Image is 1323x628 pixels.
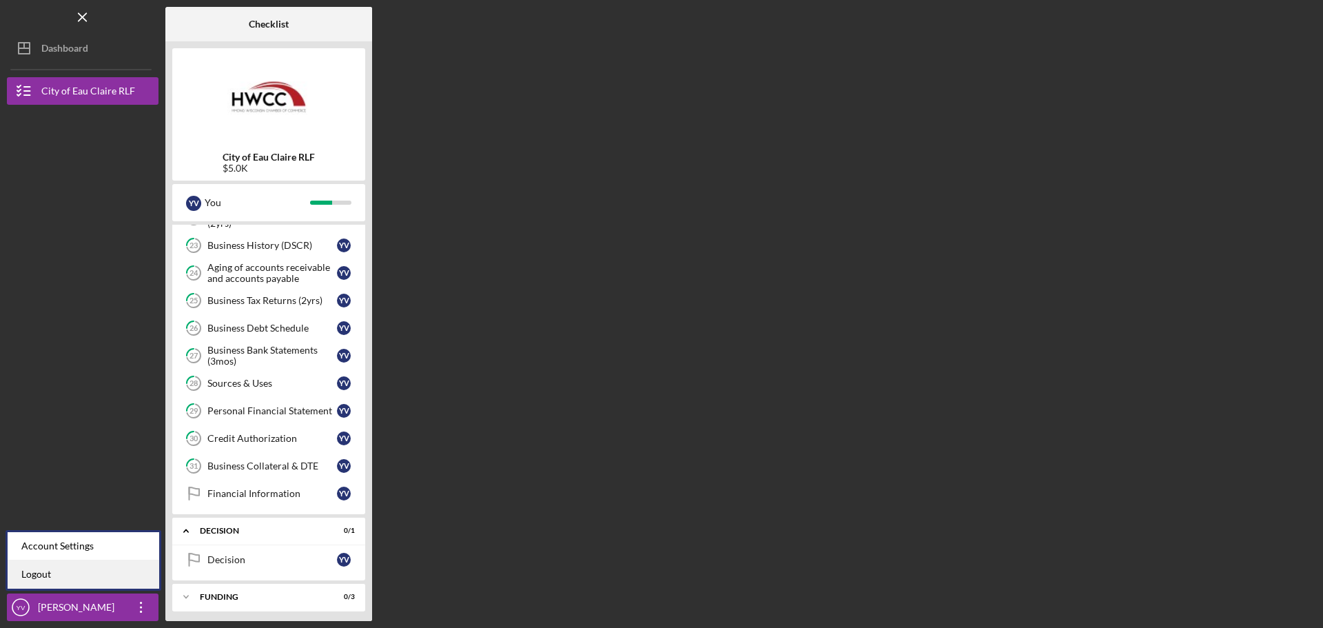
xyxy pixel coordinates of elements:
a: Logout [8,560,159,589]
div: Financial Information [207,488,337,499]
button: Dashboard [7,34,158,62]
a: 23Business History (DSCR)YV [179,232,358,259]
a: 27Business Bank Statements (3mos)YV [179,342,358,369]
div: Funding [200,593,320,601]
text: YV [17,604,25,611]
a: Financial InformationYV [179,480,358,507]
a: 25Business Tax Returns (2yrs)YV [179,287,358,314]
div: 0 / 1 [330,527,355,535]
div: Aging of accounts receivable and accounts payable [207,262,337,284]
div: Business Collateral & DTE [207,460,337,472]
div: Sources & Uses [207,378,337,389]
div: Decision [207,554,337,565]
a: 29Personal Financial StatementYV [179,397,358,425]
div: Business Tax Returns (2yrs) [207,295,337,306]
div: Y V [337,376,351,390]
tspan: 26 [189,324,198,333]
div: Y V [337,294,351,307]
div: Y V [337,432,351,445]
button: City of Eau Claire RLF [7,77,158,105]
div: Dashboard [41,34,88,65]
div: Y V [337,459,351,473]
b: Checklist [249,19,289,30]
div: [PERSON_NAME] [34,594,124,625]
div: Y V [337,266,351,280]
tspan: 27 [189,352,198,361]
div: Account Settings [8,532,159,560]
div: 0 / 3 [330,593,355,601]
a: 30Credit AuthorizationYV [179,425,358,452]
a: 26Business Debt ScheduleYV [179,314,358,342]
a: 24Aging of accounts receivable and accounts payableYV [179,259,358,287]
div: Business History (DSCR) [207,240,337,251]
a: DecisionYV [179,546,358,574]
div: Y V [337,553,351,567]
div: Y V [337,487,351,500]
a: 31Business Collateral & DTEYV [179,452,358,480]
div: $5.0K [223,163,315,174]
tspan: 29 [189,407,198,416]
tspan: 30 [189,434,198,443]
tspan: 31 [189,462,198,471]
div: Y V [337,349,351,363]
div: You [205,191,310,214]
div: Y V [337,321,351,335]
div: Y V [337,404,351,418]
div: Decision [200,527,320,535]
tspan: 25 [189,296,198,305]
div: Personal Financial Statement [207,405,337,416]
tspan: 28 [189,379,198,388]
div: City of Eau Claire RLF [41,77,135,108]
b: City of Eau Claire RLF [223,152,315,163]
div: Y V [337,239,351,252]
button: YV[PERSON_NAME] [7,594,158,621]
img: Product logo [172,55,365,138]
div: Y V [186,196,201,211]
div: Credit Authorization [207,433,337,444]
tspan: 24 [189,269,198,278]
tspan: 23 [189,241,198,250]
div: Business Bank Statements (3mos) [207,345,337,367]
a: 28Sources & UsesYV [179,369,358,397]
div: Business Debt Schedule [207,323,337,334]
